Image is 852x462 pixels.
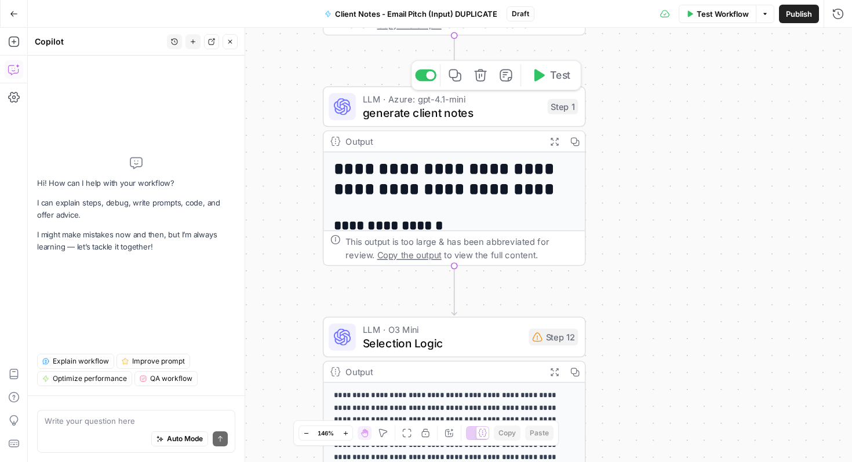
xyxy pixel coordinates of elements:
[345,234,578,262] div: This output is too large & has been abbreviated for review. to view the full content.
[679,5,756,23] button: Test Workflow
[167,434,203,444] span: Auto Mode
[498,428,516,438] span: Copy
[35,36,163,47] div: Copilot
[345,4,578,31] div: This output is too large & has been abbreviated for review. to view the full content.
[53,356,109,366] span: Explain workflow
[116,354,190,369] button: Improve prompt
[318,428,334,438] span: 146%
[548,99,578,114] div: Step 1
[132,356,185,366] span: Improve prompt
[697,8,749,20] span: Test Workflow
[377,19,442,30] span: Copy the output
[318,5,504,23] button: Client Notes - Email Pitch (Input) DUPLICATE
[37,197,235,221] p: I can explain steps, debug, write prompts, code, and offer advice.
[134,371,198,386] button: QA workflow
[151,431,208,446] button: Auto Mode
[363,335,522,351] span: Selection Logic
[525,426,554,441] button: Paste
[37,177,235,189] p: Hi! How can I help with your workflow?
[550,68,570,83] span: Test
[530,428,549,438] span: Paste
[512,9,529,19] span: Draft
[37,371,132,386] button: Optimize performance
[363,322,522,336] span: LLM · O3 Mini
[779,5,819,23] button: Publish
[363,92,541,105] span: LLM · Azure: gpt-4.1-mini
[335,8,497,20] span: Client Notes - Email Pitch (Input) DUPLICATE
[53,373,127,384] span: Optimize performance
[452,266,457,315] g: Edge from step_1 to step_12
[37,354,114,369] button: Explain workflow
[494,426,520,441] button: Copy
[345,134,539,148] div: Output
[529,329,578,346] div: Step 12
[150,373,192,384] span: QA workflow
[37,229,235,253] p: I might make mistakes now and then, but I’m always learning — let’s tackle it together!
[786,8,812,20] span: Publish
[525,64,577,86] button: Test
[345,365,539,378] div: Output
[377,250,442,260] span: Copy the output
[363,104,541,121] span: generate client notes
